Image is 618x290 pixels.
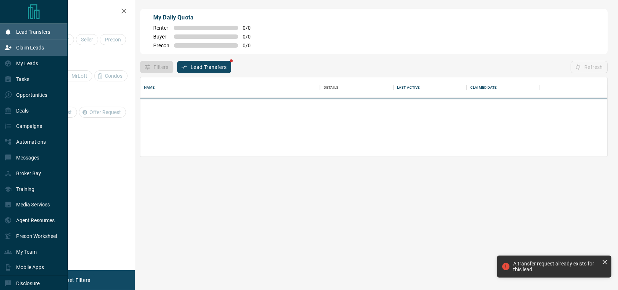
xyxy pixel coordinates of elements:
div: Name [140,77,320,98]
div: Details [324,77,338,98]
button: Lead Transfers [177,61,232,73]
span: 0 / 0 [243,34,259,40]
p: My Daily Quota [153,13,259,22]
h2: Filters [23,7,128,16]
div: Claimed Date [467,77,540,98]
div: Name [144,77,155,98]
div: Last Active [393,77,467,98]
div: Claimed Date [470,77,497,98]
button: Reset Filters [56,274,95,286]
div: A transfer request already exists for this lead. [513,261,599,272]
span: Buyer [153,34,169,40]
span: Precon [153,43,169,48]
div: Details [320,77,393,98]
span: 0 / 0 [243,43,259,48]
div: Last Active [397,77,420,98]
span: 0 / 0 [243,25,259,31]
span: Renter [153,25,169,31]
